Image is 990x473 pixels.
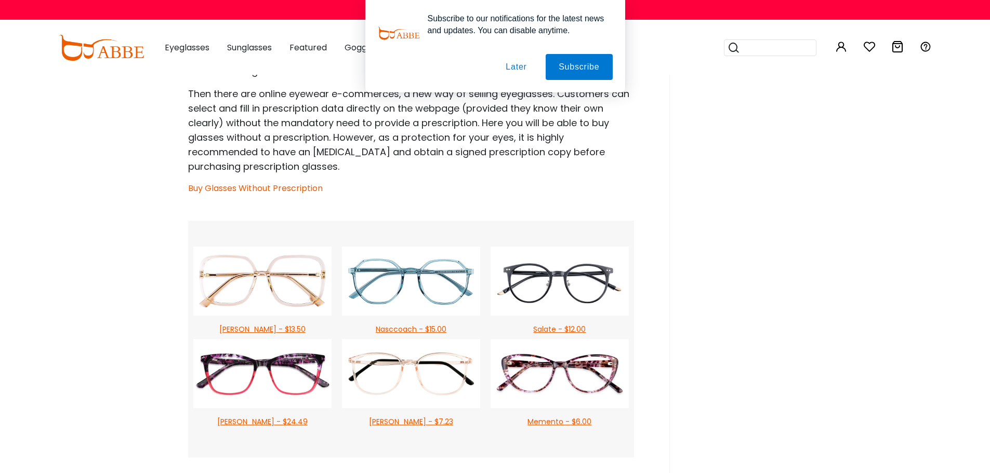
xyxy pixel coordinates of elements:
a: Nasccoach Nasccoach - $15.00 [337,247,485,339]
div: Salate - $12.00 [491,324,629,335]
img: Leah [342,339,480,408]
img: Salate [491,247,629,316]
div: Nasccoach - $15.00 [342,324,480,335]
div: Subscribe to our notifications for the latest news and updates. You can disable anytime. [419,12,613,36]
img: Masser [193,339,332,408]
div: Memento - $6.00 [491,416,629,427]
a: Leah [PERSON_NAME] - $7.23 [337,339,485,431]
a: Memento Memento - $6.00 [485,339,634,431]
div: [PERSON_NAME] - $7.23 [342,416,480,427]
a: Salate Salate - $12.00 [485,247,634,339]
a: Masser [PERSON_NAME] - $24.49 [188,339,337,431]
img: Memento [491,339,629,408]
img: Nasccoach [342,247,480,316]
button: Subscribe [546,54,612,80]
img: Montet [193,247,332,316]
div: [PERSON_NAME] - $13.50 [193,324,332,335]
p: Then there are online eyewear e-commerces, a new way of selling eyeglasses. Customers can select ... [188,87,634,174]
img: notification icon [378,12,419,54]
div: [PERSON_NAME] - $24.49 [193,416,332,427]
button: Later [493,54,539,80]
a: Buy Glasses Without Prescription [188,182,323,194]
a: Montet [PERSON_NAME] - $13.50 [188,247,337,339]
